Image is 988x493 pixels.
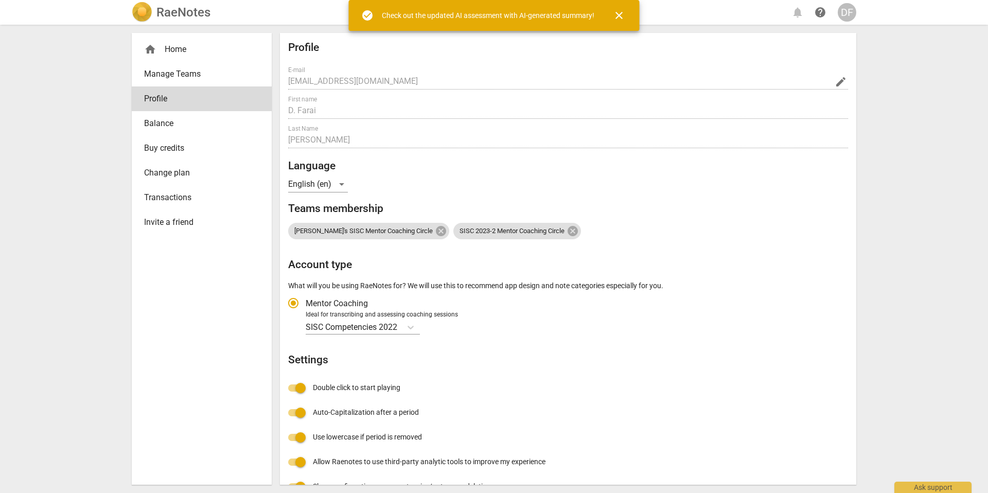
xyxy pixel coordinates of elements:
[313,456,545,467] span: Allow Raenotes to use third-party analytic tools to improve my experience
[288,223,449,239] div: [PERSON_NAME]'s SISC Mentor Coaching Circle
[132,111,272,136] a: Balance
[613,9,625,22] span: close
[288,96,317,102] label: First name
[313,481,491,492] span: Show confirmation on competencies/outcomes deletion
[288,41,848,54] h2: Profile
[382,10,594,21] div: Check out the updated AI assessment with AI-generated summary!
[288,227,439,235] span: [PERSON_NAME]'s SISC Mentor Coaching Circle
[144,216,251,228] span: Invite a friend
[144,117,251,130] span: Balance
[156,5,210,20] h2: RaeNotes
[313,382,400,393] span: Double click to start playing
[313,432,422,443] span: Use lowercase if period is removed
[132,161,272,185] a: Change plan
[144,43,251,56] div: Home
[132,2,152,23] img: Logo
[607,3,631,28] button: Close
[132,37,272,62] div: Home
[132,210,272,235] a: Invite a friend
[288,126,318,132] label: Last Name
[288,67,305,73] label: E-mail
[144,68,251,80] span: Manage Teams
[811,3,830,22] a: Help
[144,43,156,56] span: home
[398,322,400,332] input: Ideal for transcribing and assessing coaching sessionsSISC Competencies 2022
[288,202,848,215] h2: Teams membership
[132,185,272,210] a: Transactions
[814,6,826,19] span: help
[132,2,210,23] a: LogoRaeNotes
[313,407,419,418] span: Auto-Capitalization after a period
[453,227,571,235] span: SISC 2023-2 Mentor Coaching Circle
[132,86,272,111] a: Profile
[132,62,272,86] a: Manage Teams
[132,136,272,161] a: Buy credits
[288,258,848,271] h2: Account type
[453,223,581,239] div: SISC 2023-2 Mentor Coaching Circle
[306,297,368,309] span: Mentor Coaching
[834,75,848,89] button: Change Email
[361,9,374,22] span: check_circle
[144,167,251,179] span: Change plan
[306,321,397,333] p: SISC Competencies 2022
[288,280,848,291] p: What will you be using RaeNotes for? We will use this to recommend app design and note categories...
[288,160,848,172] h2: Language
[144,191,251,204] span: Transactions
[835,76,847,88] span: edit
[144,142,251,154] span: Buy credits
[144,93,251,105] span: Profile
[894,482,972,493] div: Ask support
[838,3,856,22] button: DF
[288,354,848,366] h2: Settings
[288,291,848,334] div: Account type
[288,176,348,192] div: English (en)
[306,310,845,320] div: Ideal for transcribing and assessing coaching sessions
